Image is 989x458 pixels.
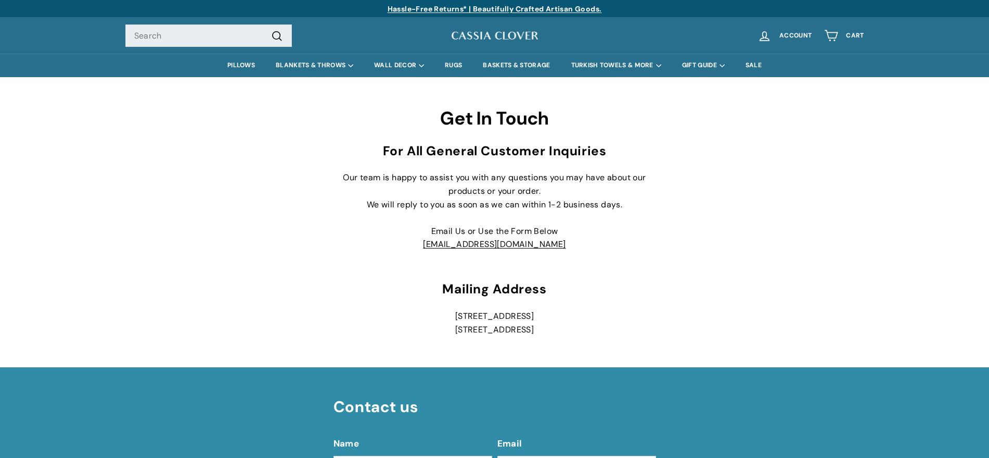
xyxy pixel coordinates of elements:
label: Name [333,437,492,451]
a: Account [751,20,818,51]
a: RUGS [434,54,472,77]
h3: Mailing Address [333,282,656,296]
a: Hassle-Free Returns* | Beautifully Crafted Artisan Goods. [388,4,602,14]
p: Our team is happy to assist you with any questions you may have about our products or your order.... [333,171,656,251]
h2: Get In Touch [333,108,656,129]
span: Cart [846,32,864,39]
h3: For All General Customer Inquiries [333,144,656,158]
p: [STREET_ADDRESS] [STREET_ADDRESS] [333,310,656,336]
a: [EMAIL_ADDRESS][DOMAIN_NAME] [423,239,566,250]
a: PILLOWS [217,54,265,77]
a: SALE [735,54,772,77]
summary: BLANKETS & THROWS [265,54,364,77]
a: BASKETS & STORAGE [472,54,560,77]
summary: WALL DECOR [364,54,434,77]
div: Primary [105,54,885,77]
summary: TURKISH TOWELS & MORE [561,54,672,77]
summary: GIFT GUIDE [672,54,735,77]
input: Search [125,24,292,47]
h2: Contact us [333,399,656,416]
label: Email [497,437,656,451]
span: Account [779,32,812,39]
a: Cart [818,20,870,51]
